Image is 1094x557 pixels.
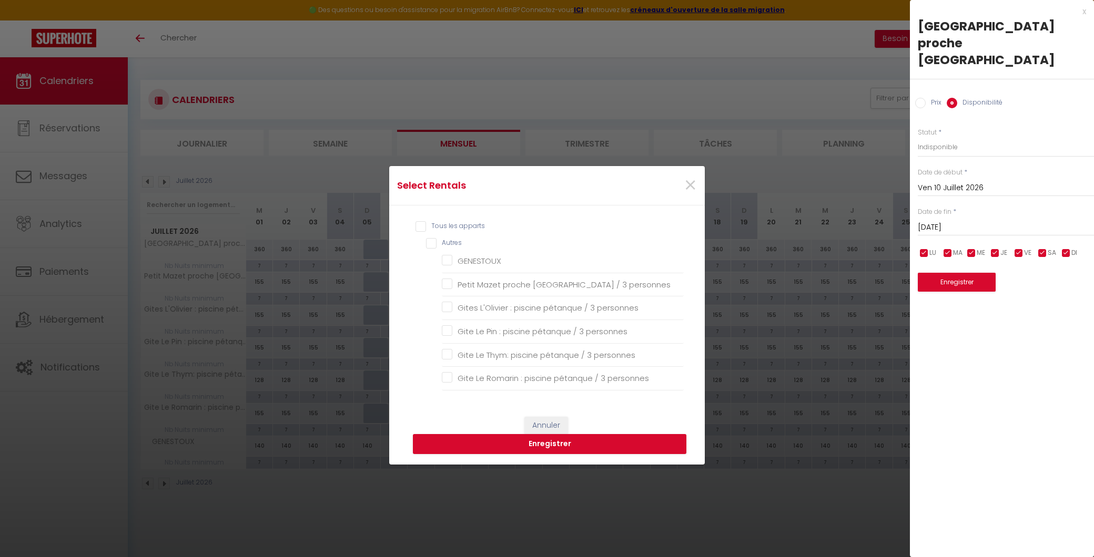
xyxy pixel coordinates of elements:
span: × [684,170,697,201]
label: Date de fin [918,207,951,217]
span: Gite Le Thym: piscine pétanque / 3 personnes [458,349,635,360]
span: VE [1024,248,1031,258]
iframe: Chat [1049,510,1086,549]
h4: Select Rentals [397,178,592,193]
span: JE [1000,248,1007,258]
div: [GEOGRAPHIC_DATA] proche [GEOGRAPHIC_DATA] [918,18,1086,68]
span: SA [1048,248,1056,258]
span: Petit Mazet proche [GEOGRAPHIC_DATA] / 3 personnes [458,279,671,290]
button: Close [684,174,697,197]
div: x [910,5,1086,18]
label: Prix [926,98,941,109]
span: LU [929,248,936,258]
span: ME [977,248,985,258]
label: Statut [918,128,937,138]
span: DI [1071,248,1077,258]
button: Annuler [524,417,568,435]
label: Disponibilité [957,98,1002,109]
button: Enregistrer [918,273,996,292]
button: Ouvrir le widget de chat LiveChat [8,4,40,36]
label: Date de début [918,168,963,178]
span: MA [953,248,963,258]
button: Enregistrer [413,434,686,454]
